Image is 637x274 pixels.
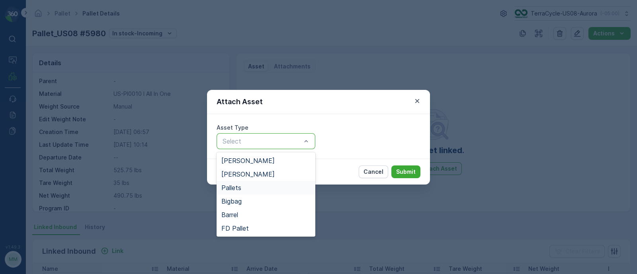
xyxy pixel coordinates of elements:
[396,168,416,176] p: Submit
[217,124,248,131] label: Asset Type
[217,96,263,107] p: Attach Asset
[221,171,275,178] span: [PERSON_NAME]
[221,198,242,205] span: Bigbag
[221,157,275,164] span: [PERSON_NAME]
[221,184,241,191] span: Pallets
[221,211,238,218] span: Barrel
[221,225,249,232] span: FD Pallet
[359,165,388,178] button: Cancel
[363,168,383,176] p: Cancel
[391,165,420,178] button: Submit
[223,136,301,146] p: Select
